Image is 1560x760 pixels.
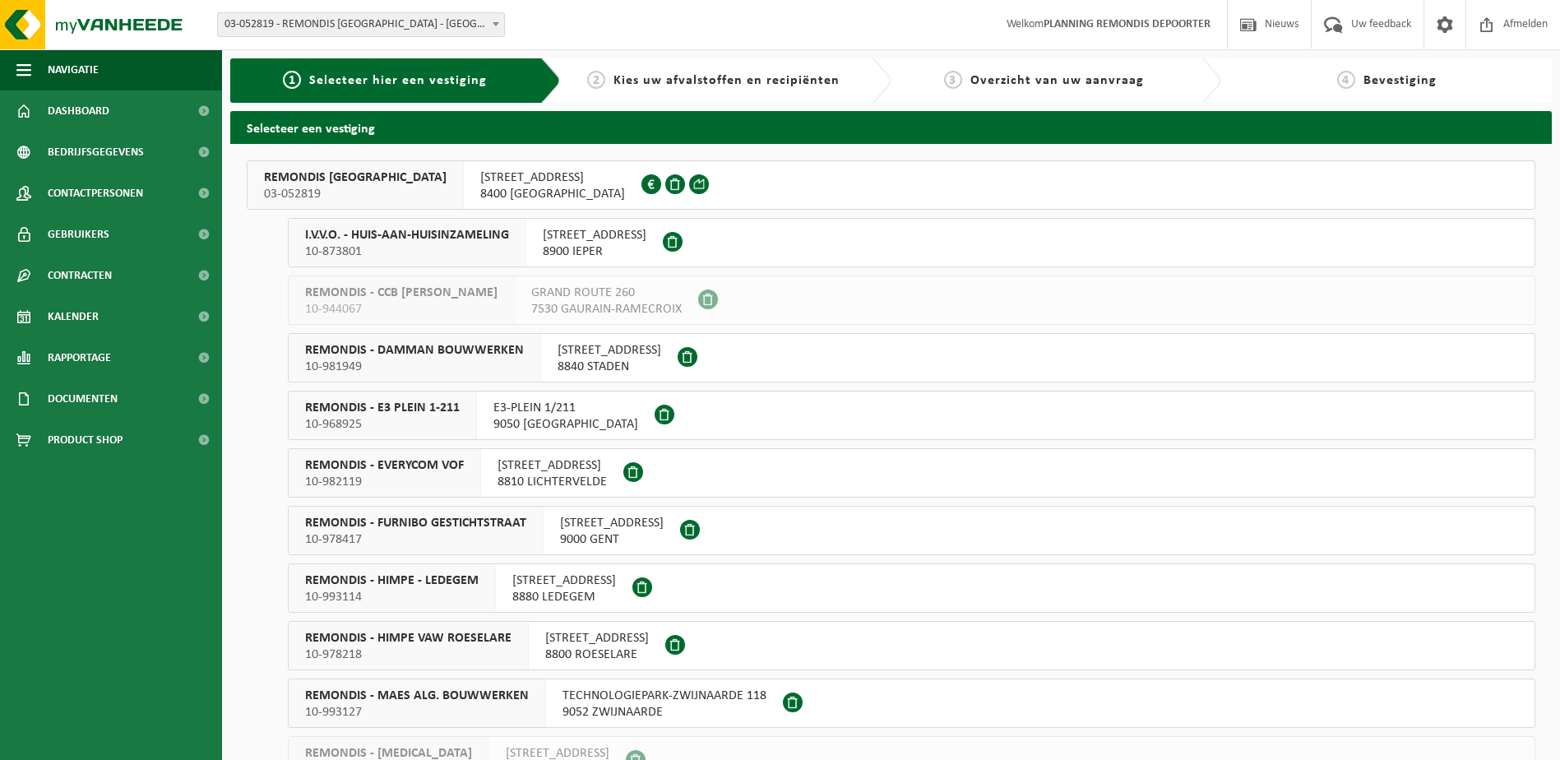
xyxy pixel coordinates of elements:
span: I.V.V.O. - HUIS-AAN-HUISINZAMELING [305,227,509,243]
span: 9050 [GEOGRAPHIC_DATA] [493,416,638,433]
span: [STREET_ADDRESS] [558,342,661,359]
h2: Selecteer een vestiging [230,111,1552,143]
span: Overzicht van uw aanvraag [970,74,1144,87]
span: [STREET_ADDRESS] [543,227,646,243]
span: [STREET_ADDRESS] [560,515,664,531]
button: I.V.V.O. - HUIS-AAN-HUISINZAMELING 10-873801 [STREET_ADDRESS]8900 IEPER [288,218,1535,267]
span: 10-993114 [305,589,479,605]
span: 03-052819 - REMONDIS WEST-VLAANDEREN - OOSTENDE [217,12,505,37]
span: 1 [283,71,301,89]
span: REMONDIS - CCB [PERSON_NAME] [305,285,498,301]
span: 8840 STADEN [558,359,661,375]
span: Selecteer hier een vestiging [309,74,487,87]
span: Bedrijfsgegevens [48,132,144,173]
span: [STREET_ADDRESS] [480,169,625,186]
span: REMONDIS - FURNIBO GESTICHTSTRAAT [305,515,526,531]
span: E3-PLEIN 1/211 [493,400,638,416]
span: 10-982119 [305,474,464,490]
span: REMONDIS [GEOGRAPHIC_DATA] [264,169,447,186]
span: Bevestiging [1363,74,1437,87]
button: REMONDIS - MAES ALG. BOUWWERKEN 10-993127 TECHNOLOGIEPARK-ZWIJNAARDE 1189052 ZWIJNAARDE [288,679,1535,728]
span: 10-944067 [305,301,498,317]
span: Contracten [48,255,112,296]
strong: PLANNING REMONDIS DEPOORTER [1044,18,1211,30]
span: REMONDIS - HIMPE - LEDEGEM [305,572,479,589]
span: 8900 IEPER [543,243,646,260]
span: 03-052819 - REMONDIS WEST-VLAANDEREN - OOSTENDE [218,13,504,36]
span: 10-978417 [305,531,526,548]
span: TECHNOLOGIEPARK-ZWIJNAARDE 118 [562,688,766,704]
span: Product Shop [48,419,123,461]
span: 10-978218 [305,646,512,663]
span: 8810 LICHTERVELDE [498,474,607,490]
span: 8400 [GEOGRAPHIC_DATA] [480,186,625,202]
span: Kalender [48,296,99,337]
span: 3 [944,71,962,89]
span: REMONDIS - DAMMAN BOUWWERKEN [305,342,524,359]
span: Dashboard [48,90,109,132]
button: REMONDIS - HIMPE - LEDEGEM 10-993114 [STREET_ADDRESS]8880 LEDEGEM [288,563,1535,613]
span: GRAND ROUTE 260 [531,285,682,301]
span: 2 [587,71,605,89]
span: Documenten [48,378,118,419]
span: 4 [1337,71,1355,89]
span: 9052 ZWIJNAARDE [562,704,766,721]
span: 03-052819 [264,186,447,202]
span: Kies uw afvalstoffen en recipiënten [613,74,840,87]
span: 9000 GENT [560,531,664,548]
span: Rapportage [48,337,111,378]
button: REMONDIS - FURNIBO GESTICHTSTRAAT 10-978417 [STREET_ADDRESS]9000 GENT [288,506,1535,555]
button: REMONDIS [GEOGRAPHIC_DATA] 03-052819 [STREET_ADDRESS]8400 [GEOGRAPHIC_DATA] [247,160,1535,210]
button: REMONDIS - EVERYCOM VOF 10-982119 [STREET_ADDRESS]8810 LICHTERVELDE [288,448,1535,498]
span: 8800 ROESELARE [545,646,649,663]
span: Contactpersonen [48,173,143,214]
span: 8880 LEDEGEM [512,589,616,605]
span: Gebruikers [48,214,109,255]
span: 10-981949 [305,359,524,375]
span: Navigatie [48,49,99,90]
button: REMONDIS - E3 PLEIN 1-211 10-968925 E3-PLEIN 1/2119050 [GEOGRAPHIC_DATA] [288,391,1535,440]
span: [STREET_ADDRESS] [545,630,649,646]
span: 10-968925 [305,416,460,433]
button: REMONDIS - HIMPE VAW ROESELARE 10-978218 [STREET_ADDRESS]8800 ROESELARE [288,621,1535,670]
span: REMONDIS - MAES ALG. BOUWWERKEN [305,688,529,704]
span: 7530 GAURAIN-RAMECROIX [531,301,682,317]
span: [STREET_ADDRESS] [512,572,616,589]
button: REMONDIS - DAMMAN BOUWWERKEN 10-981949 [STREET_ADDRESS]8840 STADEN [288,333,1535,382]
span: 10-873801 [305,243,509,260]
span: REMONDIS - EVERYCOM VOF [305,457,464,474]
span: 10-993127 [305,704,529,721]
span: REMONDIS - HIMPE VAW ROESELARE [305,630,512,646]
span: REMONDIS - E3 PLEIN 1-211 [305,400,460,416]
span: [STREET_ADDRESS] [498,457,607,474]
